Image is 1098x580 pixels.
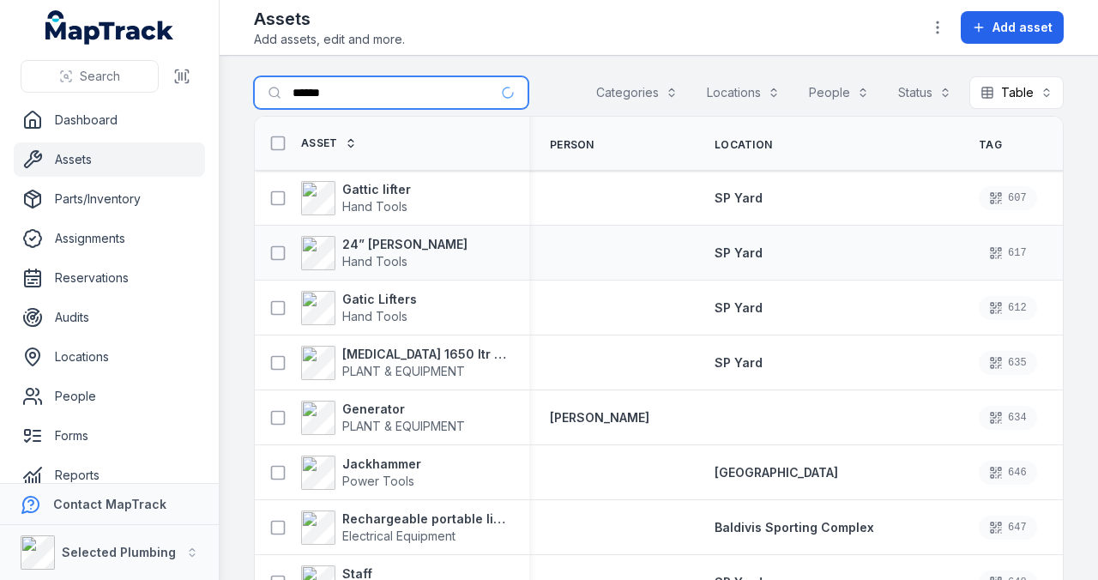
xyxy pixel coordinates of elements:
button: Locations [696,76,791,109]
span: Tag [979,138,1002,152]
h2: Assets [254,7,405,31]
button: Status [887,76,962,109]
strong: Rechargeable portable light [342,511,509,528]
a: Reports [14,458,205,492]
a: MapTrack [45,10,174,45]
a: Assets [14,142,205,177]
span: Add asset [992,19,1053,36]
a: Dashboard [14,103,205,137]
div: 607 [979,186,1037,210]
strong: Generator [342,401,465,418]
a: GeneratorPLANT & EQUIPMENT [301,401,465,435]
a: SP Yard [715,190,763,207]
strong: Jackhammer [342,456,421,473]
button: People [798,76,880,109]
strong: Contact MapTrack [53,497,166,511]
a: SP Yard [715,299,763,317]
span: Add assets, edit and more. [254,31,405,48]
span: Hand Tools [342,254,407,269]
span: Baldivis Sporting Complex [715,520,874,535]
span: Search [80,68,120,85]
a: SP Yard [715,354,763,372]
a: People [14,379,205,414]
span: PLANT & EQUIPMENT [342,419,465,433]
a: Locations [14,340,205,374]
span: SP Yard [715,245,763,260]
strong: Gattic lifter [342,181,411,198]
strong: Gatic Lifters [342,291,417,308]
strong: [MEDICAL_DATA] 1650 ltr water container [342,346,509,363]
span: Power Tools [342,474,414,488]
div: 646 [979,461,1037,485]
span: Hand Tools [342,309,407,323]
a: [GEOGRAPHIC_DATA] [715,464,838,481]
span: SP Yard [715,355,763,370]
a: Reservations [14,261,205,295]
strong: Selected Plumbing [62,545,176,559]
a: Baldivis Sporting Complex [715,519,874,536]
a: [PERSON_NAME] [550,409,649,426]
a: Asset [301,136,357,150]
div: 634 [979,406,1037,430]
span: Hand Tools [342,199,407,214]
a: [MEDICAL_DATA] 1650 ltr water containerPLANT & EQUIPMENT [301,346,509,380]
button: Search [21,60,159,93]
a: Rechargeable portable lightElectrical Equipment [301,511,509,545]
div: 617 [979,241,1037,265]
div: 612 [979,296,1037,320]
a: JackhammerPower Tools [301,456,421,490]
span: Electrical Equipment [342,529,455,543]
button: Categories [585,76,689,109]
a: SP Yard [715,245,763,262]
a: Assignments [14,221,205,256]
span: Person [550,138,594,152]
span: [GEOGRAPHIC_DATA] [715,465,838,480]
a: Audits [14,300,205,335]
a: Parts/Inventory [14,182,205,216]
span: SP Yard [715,190,763,205]
button: Table [969,76,1064,109]
span: Location [715,138,772,152]
div: 635 [979,351,1037,375]
a: Gatic LiftersHand Tools [301,291,417,325]
span: Asset [301,136,338,150]
a: Forms [14,419,205,453]
a: 24” [PERSON_NAME]Hand Tools [301,236,468,270]
a: Gattic lifterHand Tools [301,181,411,215]
span: SP Yard [715,300,763,315]
button: Add asset [961,11,1064,44]
span: PLANT & EQUIPMENT [342,364,465,378]
div: 647 [979,516,1037,540]
strong: 24” [PERSON_NAME] [342,236,468,253]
